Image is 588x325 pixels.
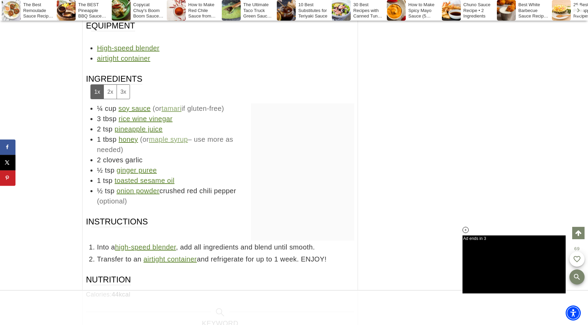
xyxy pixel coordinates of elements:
span: Equipment [86,20,135,31]
div: Accessibility Menu [566,305,581,321]
a: airtight container [97,55,150,62]
span: tsp [105,166,115,174]
a: ginger puree [117,166,157,174]
a: onion powder [117,187,160,195]
span: 1 [97,177,101,184]
a: tamari [162,105,182,112]
span: crushed red chili pepper [117,187,236,195]
span: (or if gluten-free) [153,105,224,112]
span: tsp [105,187,115,195]
span: tsp [103,177,113,184]
span: Ingredients [86,73,142,99]
span: ¼ [97,105,103,112]
a: soy sauce [118,105,151,112]
button: Adjust servings by 2x [104,85,117,99]
button: Adjust servings by 1x [91,85,104,99]
span: ½ [97,187,103,195]
a: High-speed blender [97,44,160,52]
iframe: Advertisement [251,103,354,189]
span: (optional) [97,197,127,205]
span: tsp [103,125,113,133]
span: tbsp [103,136,117,143]
a: airtight container [143,255,197,263]
iframe: Advertisement [392,30,496,236]
span: (or – use more as needed) [97,136,233,153]
a: Scroll to top [572,227,585,239]
iframe: Advertisement [239,291,349,325]
a: honey [119,136,138,143]
button: Adjust servings by 3x [117,85,130,99]
a: pineapple juice [115,125,162,133]
a: maple syrup [149,136,188,143]
a: rice wine vinegar [119,115,173,123]
span: cloves [103,156,123,164]
span: 3 [97,115,101,123]
span: ½ [97,166,103,174]
span: Into a , add all ingredients and blend until smooth. [97,242,354,252]
span: 2 [97,125,101,133]
span: garlic [126,156,143,164]
a: high-speed blender [115,243,176,251]
a: toasted sesame oil [115,177,174,184]
span: 2 [97,156,101,164]
span: Nutrition [86,274,131,285]
span: 1 [97,136,101,143]
span: Instructions [86,216,148,238]
span: tbsp [103,115,117,123]
span: cup [105,105,116,112]
span: Transfer to an and refrigerate for up to 1 week. ENJOY! [97,254,354,264]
